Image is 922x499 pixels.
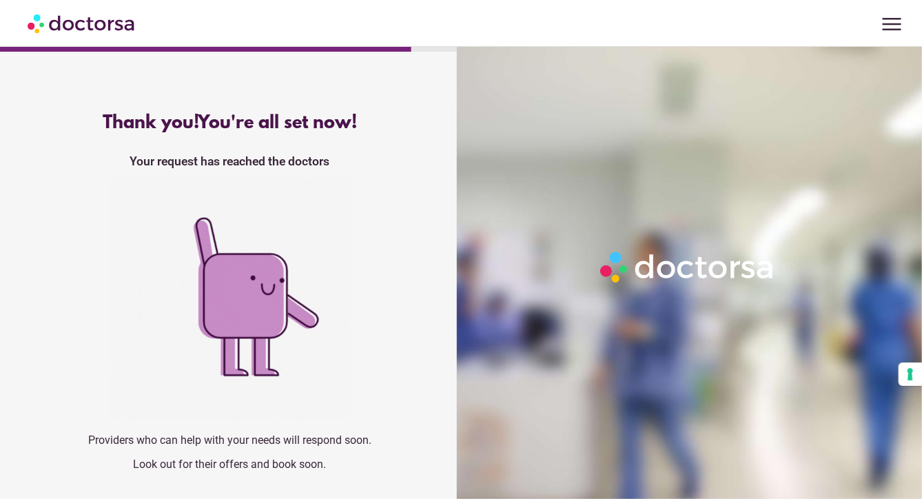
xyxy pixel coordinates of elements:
[198,113,357,134] span: You're all set now!
[899,363,922,386] button: Your consent preferences for tracking technologies
[130,154,330,168] strong: Your request has reached the doctors
[595,247,780,288] img: Logo-Doctorsa-trans-White-partial-flat.png
[28,8,136,39] img: Doctorsa.com
[29,113,431,134] div: Thank you!
[879,11,905,37] span: menu
[110,179,351,420] img: success
[29,434,431,447] p: Providers who can help with your needs will respond soon.
[29,458,431,471] p: Look out for their offers and book soon.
